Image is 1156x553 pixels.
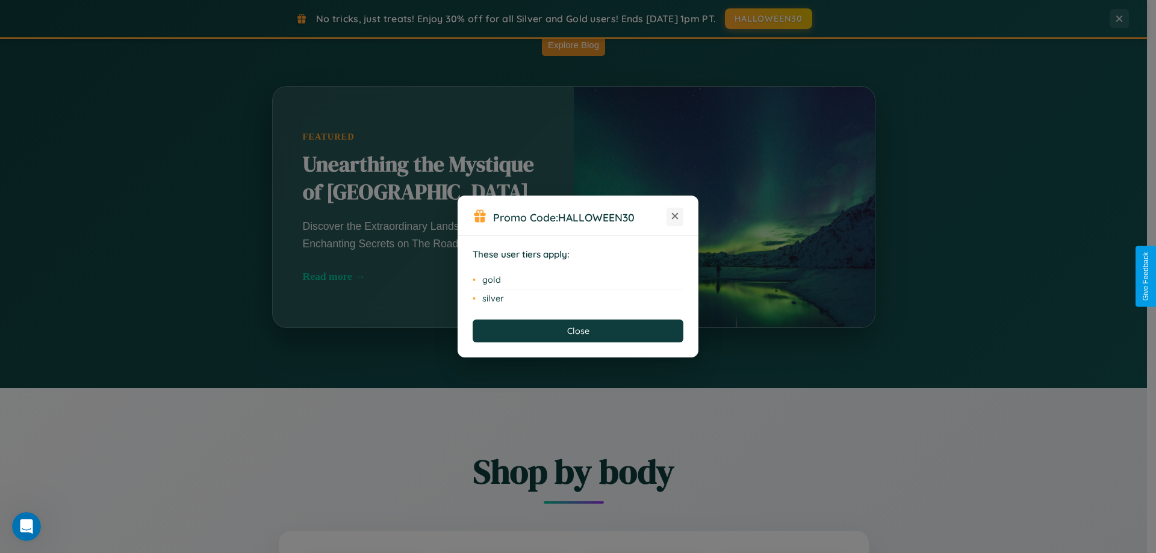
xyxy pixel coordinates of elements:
li: silver [473,289,683,307]
iframe: Intercom live chat [12,512,41,541]
strong: These user tiers apply: [473,249,570,260]
h3: Promo Code: [493,211,667,224]
div: Give Feedback [1142,252,1150,301]
button: Close [473,320,683,342]
li: gold [473,271,683,289]
b: HALLOWEEN30 [558,211,635,224]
